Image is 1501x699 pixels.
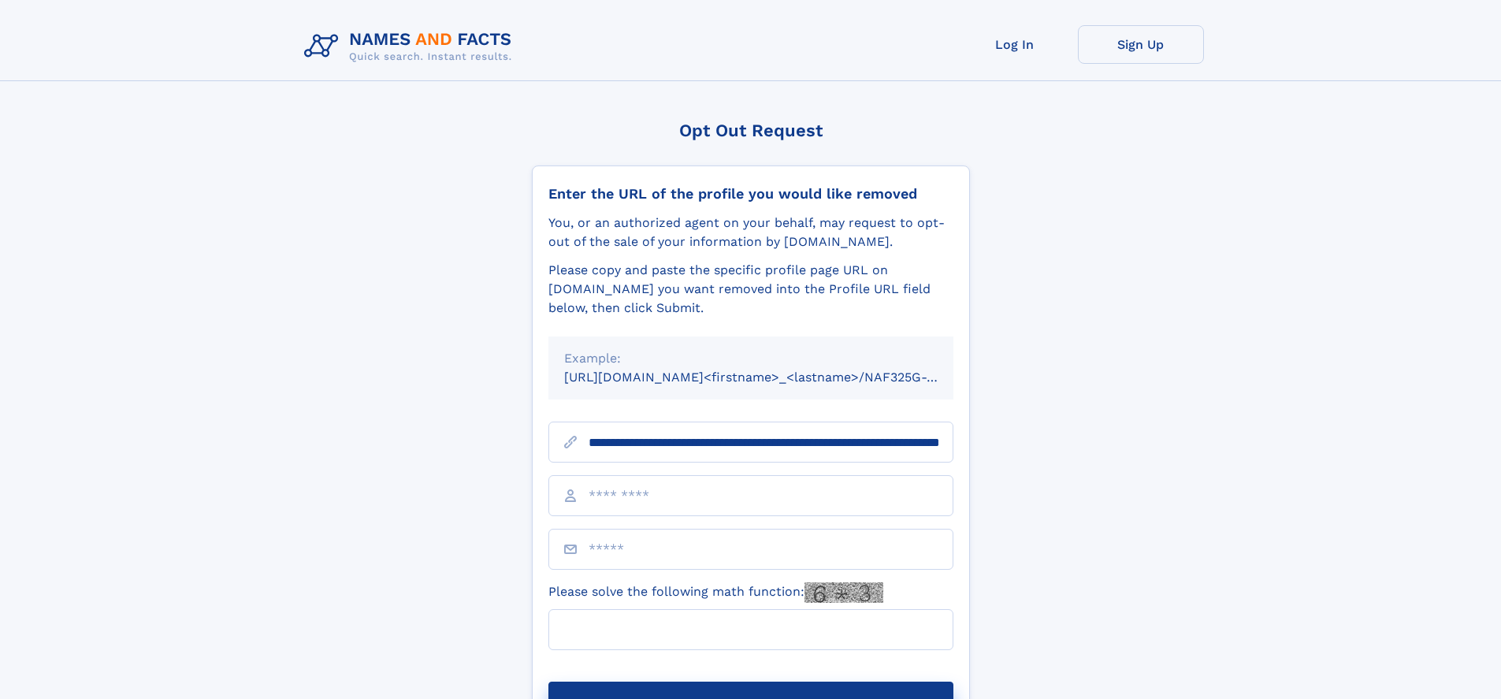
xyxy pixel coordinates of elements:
[564,349,938,368] div: Example:
[564,370,983,385] small: [URL][DOMAIN_NAME]<firstname>_<lastname>/NAF325G-xxxxxxxx
[532,121,970,140] div: Opt Out Request
[548,261,953,318] div: Please copy and paste the specific profile page URL on [DOMAIN_NAME] you want removed into the Pr...
[548,214,953,251] div: You, or an authorized agent on your behalf, may request to opt-out of the sale of your informatio...
[1078,25,1204,64] a: Sign Up
[952,25,1078,64] a: Log In
[298,25,525,68] img: Logo Names and Facts
[548,582,883,603] label: Please solve the following math function:
[548,185,953,203] div: Enter the URL of the profile you would like removed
